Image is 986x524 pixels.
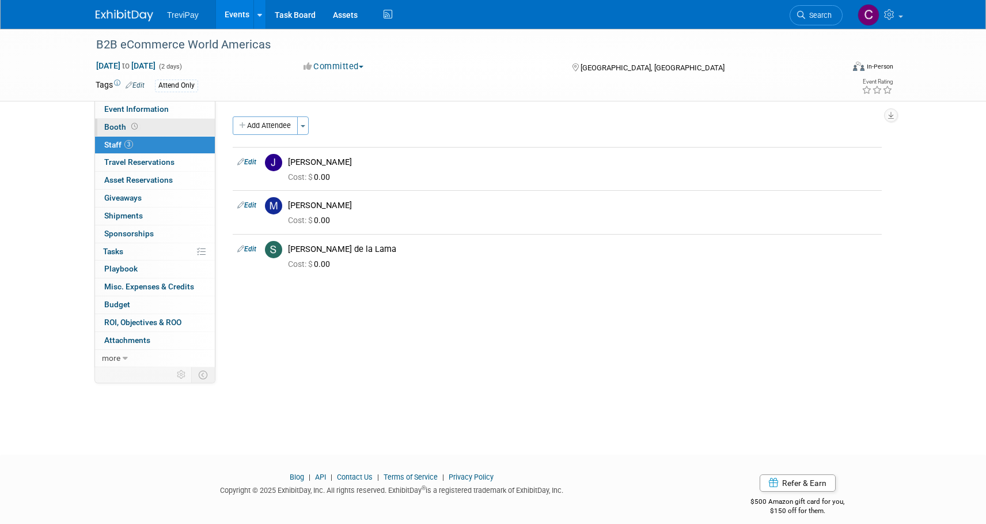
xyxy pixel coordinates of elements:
[288,200,877,211] div: [PERSON_NAME]
[95,225,215,243] a: Sponsorships
[95,137,215,154] a: Staff3
[103,247,123,256] span: Tasks
[288,259,314,269] span: Cost: $
[104,229,154,238] span: Sponsorships
[96,61,156,71] span: [DATE] [DATE]
[288,157,877,168] div: [PERSON_NAME]
[95,261,215,278] a: Playbook
[384,473,438,481] a: Terms of Service
[158,63,182,70] span: (2 days)
[288,216,335,225] span: 0.00
[95,278,215,296] a: Misc. Expenses & Credits
[290,473,304,481] a: Blog
[288,259,335,269] span: 0.00
[129,122,140,131] span: Booth not reserved yet
[95,119,215,136] a: Booth
[104,300,130,309] span: Budget
[95,190,215,207] a: Giveaways
[95,101,215,118] a: Event Information
[299,61,368,73] button: Committed
[374,473,382,481] span: |
[315,473,326,481] a: API
[866,62,893,71] div: In-Person
[265,241,282,258] img: S.jpg
[862,79,893,85] div: Event Rating
[104,211,143,220] span: Shipments
[104,318,181,327] span: ROI, Objectives & ROO
[96,10,153,21] img: ExhibitDay
[95,154,215,171] a: Travel Reservations
[155,80,198,92] div: Attend Only
[775,60,893,77] div: Event Format
[237,158,256,166] a: Edit
[95,243,215,261] a: Tasks
[104,282,194,291] span: Misc. Expenses & Credits
[439,473,447,481] span: |
[192,367,215,382] td: Toggle Event Tabs
[288,216,314,225] span: Cost: $
[337,473,373,481] a: Contact Us
[96,79,145,92] td: Tags
[790,5,843,25] a: Search
[104,335,150,345] span: Attachments
[104,264,138,273] span: Playbook
[104,175,173,184] span: Asset Reservations
[95,350,215,367] a: more
[95,296,215,314] a: Budget
[265,154,282,171] img: J.jpg
[237,201,256,209] a: Edit
[581,63,725,72] span: [GEOGRAPHIC_DATA], [GEOGRAPHIC_DATA]
[124,140,133,149] span: 3
[104,140,133,149] span: Staff
[95,314,215,331] a: ROI, Objectives & ROO
[233,116,298,135] button: Add Attendee
[705,506,891,516] div: $150 off for them.
[705,489,891,516] div: $500 Amazon gift card for you,
[328,473,335,481] span: |
[102,353,120,363] span: more
[288,172,314,182] span: Cost: $
[167,10,199,20] span: TreviPay
[805,11,832,20] span: Search
[237,245,256,253] a: Edit
[104,122,140,131] span: Booth
[265,197,282,214] img: M.jpg
[104,157,175,167] span: Travel Reservations
[422,485,426,491] sup: ®
[126,81,145,89] a: Edit
[288,172,335,182] span: 0.00
[858,4,879,26] img: Celia Ahrens
[853,62,864,71] img: Format-Inperson.png
[449,473,494,481] a: Privacy Policy
[172,367,192,382] td: Personalize Event Tab Strip
[104,104,169,114] span: Event Information
[760,474,836,492] a: Refer & Earn
[120,61,131,70] span: to
[95,208,215,225] a: Shipments
[288,244,877,255] div: [PERSON_NAME] de la Lama
[95,172,215,189] a: Asset Reservations
[92,35,825,55] div: B2B eCommerce World Americas
[95,332,215,349] a: Attachments
[96,482,688,496] div: Copyright © 2025 ExhibitDay, Inc. All rights reserved. ExhibitDay is a registered trademark of Ex...
[104,193,142,202] span: Giveaways
[306,473,313,481] span: |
